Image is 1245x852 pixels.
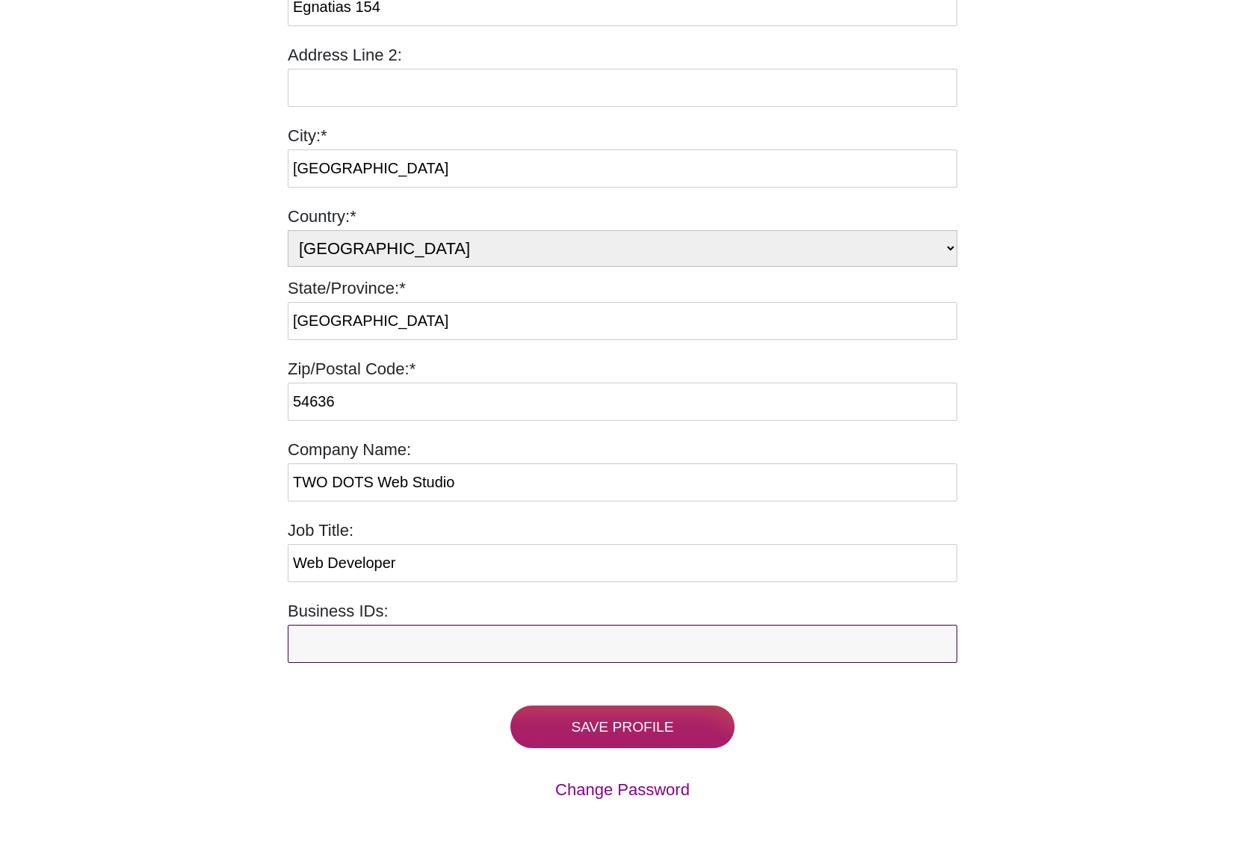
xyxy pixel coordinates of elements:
label: Country:* [288,207,356,226]
label: Address Line 2: [288,46,402,64]
a: Change Password [555,780,690,799]
label: Company Name: [288,440,411,459]
label: Business IDs: [288,602,389,620]
label: Zip/Postal Code:* [288,359,415,378]
label: Job Title: [288,521,353,540]
input: Save Profile [510,706,735,748]
label: State/Province:* [288,279,406,297]
label: City:* [288,126,327,145]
